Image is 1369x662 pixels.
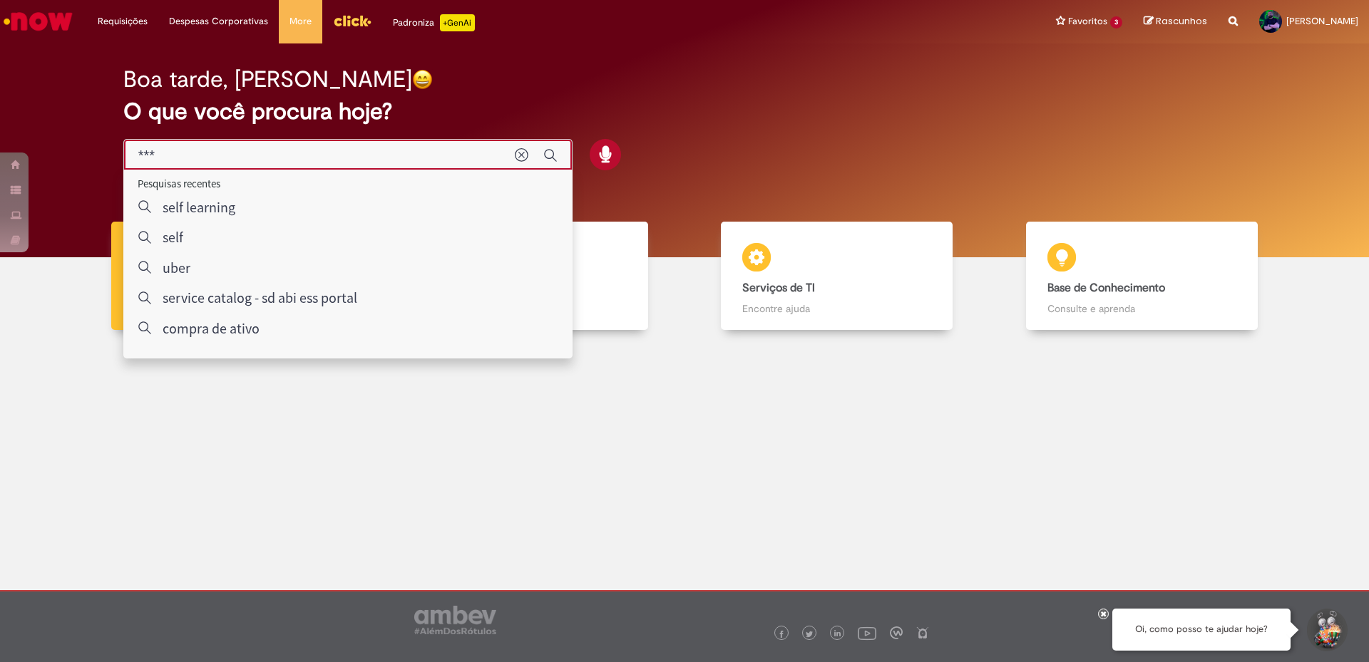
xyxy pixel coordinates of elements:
[742,281,815,295] b: Serviços de TI
[169,14,268,29] span: Despesas Corporativas
[742,301,931,316] p: Encontre ajuda
[806,631,813,638] img: logo_footer_twitter.png
[1112,609,1291,651] div: Oi, como posso te ajudar hoje?
[123,99,1246,124] h2: O que você procura hoje?
[1047,301,1236,316] p: Consulte e aprenda
[393,14,475,31] div: Padroniza
[414,606,496,634] img: logo_footer_ambev_rotulo_gray.png
[1286,15,1358,27] span: [PERSON_NAME]
[412,69,433,90] img: happy-face.png
[834,630,841,638] img: logo_footer_linkedin.png
[98,14,148,29] span: Requisições
[1,7,75,36] img: ServiceNow
[1144,15,1207,29] a: Rascunhos
[1068,14,1107,29] span: Favoritos
[684,222,990,331] a: Serviços de TI Encontre ajuda
[858,624,876,642] img: logo_footer_youtube.png
[333,10,371,31] img: click_logo_yellow_360x200.png
[75,222,380,331] a: Tirar dúvidas Tirar dúvidas com Lupi Assist e Gen Ai
[778,631,785,638] img: logo_footer_facebook.png
[440,14,475,31] p: +GenAi
[1305,609,1348,651] button: Iniciar Conversa de Suporte
[1110,16,1122,29] span: 3
[890,626,903,639] img: logo_footer_workplace.png
[123,67,412,92] h2: Boa tarde, [PERSON_NAME]
[1156,14,1207,28] span: Rascunhos
[916,626,929,639] img: logo_footer_naosei.png
[289,14,312,29] span: More
[990,222,1295,331] a: Base de Conhecimento Consulte e aprenda
[1047,281,1165,295] b: Base de Conhecimento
